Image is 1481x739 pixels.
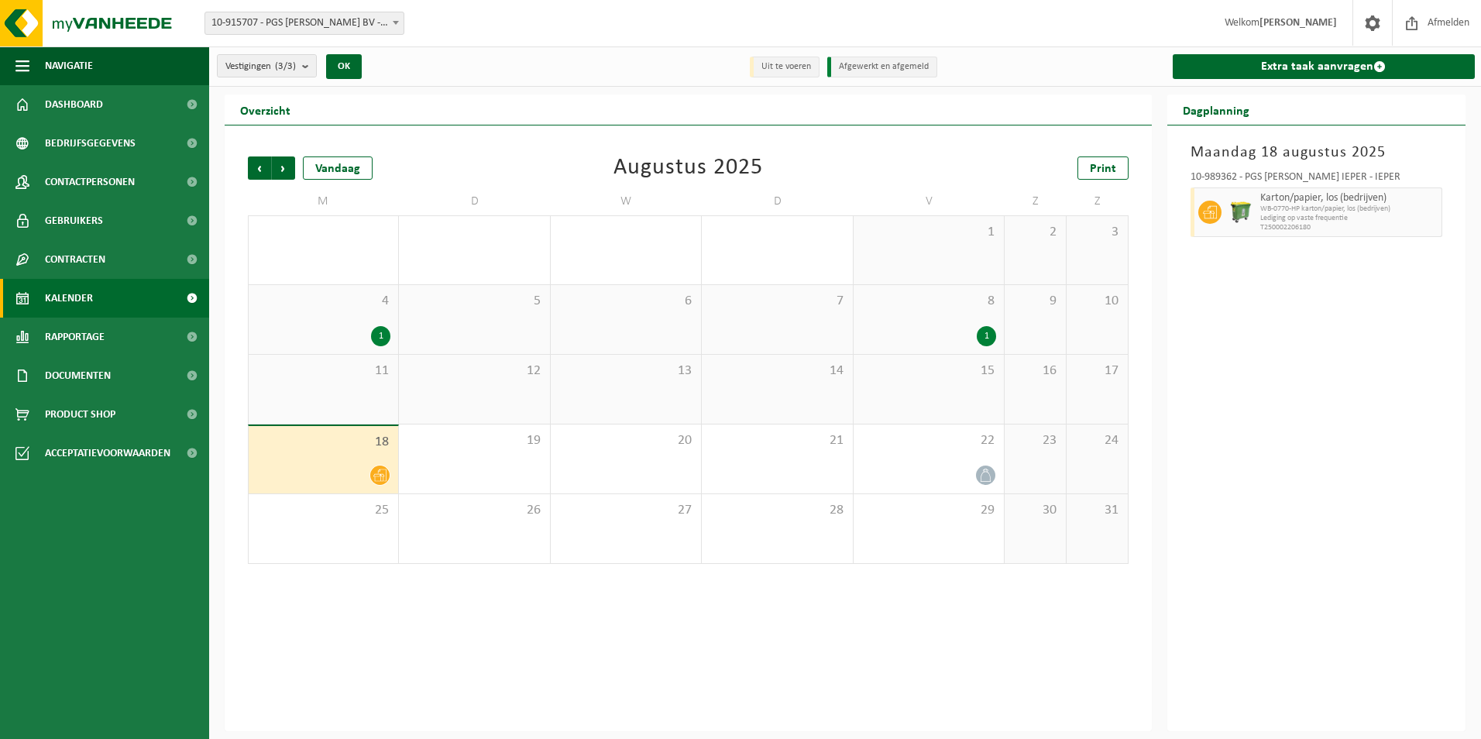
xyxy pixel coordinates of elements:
span: Documenten [45,356,111,395]
span: 22 [861,432,996,449]
strong: [PERSON_NAME] [1259,17,1337,29]
span: 15 [861,363,996,380]
span: Vestigingen [225,55,296,78]
a: Extra taak aanvragen [1173,54,1476,79]
span: 13 [558,363,693,380]
a: Print [1077,156,1129,180]
td: Z [1067,187,1129,215]
span: 12 [407,363,541,380]
div: 1 [977,326,996,346]
span: 25 [256,502,390,519]
div: 1 [371,326,390,346]
h2: Overzicht [225,95,306,125]
img: WB-0770-HPE-GN-50 [1229,201,1252,224]
li: Uit te voeren [750,57,820,77]
span: 24 [1074,432,1120,449]
span: Gebruikers [45,201,103,240]
span: Vorige [248,156,271,180]
span: Navigatie [45,46,93,85]
span: 2 [1012,224,1058,241]
td: W [551,187,702,215]
div: 10-989362 - PGS [PERSON_NAME] IEPER - IEPER [1191,172,1443,187]
span: T250002206180 [1260,223,1438,232]
td: M [248,187,399,215]
span: 7 [710,293,844,310]
span: 6 [558,293,693,310]
span: Bedrijfsgegevens [45,124,136,163]
span: 18 [256,434,390,451]
span: 9 [1012,293,1058,310]
span: 5 [407,293,541,310]
span: Contactpersonen [45,163,135,201]
span: 27 [558,502,693,519]
div: Augustus 2025 [613,156,763,180]
span: 20 [558,432,693,449]
span: Product Shop [45,395,115,434]
span: 10 [1074,293,1120,310]
span: Lediging op vaste frequentie [1260,214,1438,223]
span: 23 [1012,432,1058,449]
h3: Maandag 18 augustus 2025 [1191,141,1443,164]
span: Rapportage [45,318,105,356]
span: 14 [710,363,844,380]
td: D [399,187,550,215]
span: 8 [861,293,996,310]
span: 30 [1012,502,1058,519]
count: (3/3) [275,61,296,71]
span: Karton/papier, los (bedrijven) [1260,192,1438,205]
td: V [854,187,1005,215]
span: 28 [710,502,844,519]
span: 1 [861,224,996,241]
span: 3 [1074,224,1120,241]
button: Vestigingen(3/3) [217,54,317,77]
span: Print [1090,163,1116,175]
span: 17 [1074,363,1120,380]
span: 16 [1012,363,1058,380]
h2: Dagplanning [1167,95,1265,125]
span: 11 [256,363,390,380]
button: OK [326,54,362,79]
span: Contracten [45,240,105,279]
span: 4 [256,293,390,310]
span: Volgende [272,156,295,180]
div: Vandaag [303,156,373,180]
span: Acceptatievoorwaarden [45,434,170,473]
span: Kalender [45,279,93,318]
td: Z [1005,187,1067,215]
span: 10-915707 - PGS DEMEY BV - GISTEL [204,12,404,35]
span: 31 [1074,502,1120,519]
span: 21 [710,432,844,449]
li: Afgewerkt en afgemeld [827,57,937,77]
span: 26 [407,502,541,519]
span: 10-915707 - PGS DEMEY BV - GISTEL [205,12,404,34]
span: WB-0770-HP karton/papier, los (bedrijven) [1260,205,1438,214]
span: 29 [861,502,996,519]
span: 19 [407,432,541,449]
td: D [702,187,853,215]
span: Dashboard [45,85,103,124]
